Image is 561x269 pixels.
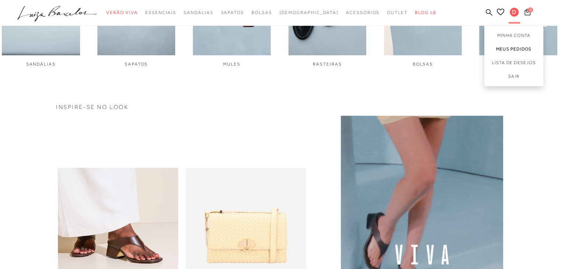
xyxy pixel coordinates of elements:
a: Minha Conta [484,26,543,42]
span: RASTEIRAS [313,62,342,67]
a: categoryNavScreenReaderText [346,6,380,20]
a: categoryNavScreenReaderText [184,6,213,20]
span: [DEMOGRAPHIC_DATA] [279,10,339,15]
a: categoryNavScreenReaderText [221,6,244,20]
a: Sair [484,70,543,86]
button: D [506,7,522,19]
span: Bolsas [252,10,272,15]
span: Sapatos [221,10,244,15]
span: Verão Viva [106,10,138,15]
h3: INSPIRE-SE NO LOOK [56,104,505,110]
a: BLOG LB [415,6,436,20]
a: categoryNavScreenReaderText [387,6,408,20]
span: 0 [528,7,533,13]
a: categoryNavScreenReaderText [145,6,176,20]
a: Meus Pedidos [484,42,543,56]
span: Essenciais [145,10,176,15]
span: Outlet [387,10,408,15]
a: noSubCategoriesText [279,6,339,20]
span: Acessórios [346,10,380,15]
span: D [510,8,519,17]
span: BOLSAS [413,62,433,67]
span: MULES [223,62,240,67]
button: 0 [522,8,533,18]
span: BLOG LB [415,10,436,15]
a: Lista de desejos [484,56,543,70]
a: categoryNavScreenReaderText [106,6,138,20]
span: SAPATOS [125,62,148,67]
span: Sandálias [184,10,213,15]
a: categoryNavScreenReaderText [252,6,272,20]
span: SANDÁLIAS [26,62,56,67]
